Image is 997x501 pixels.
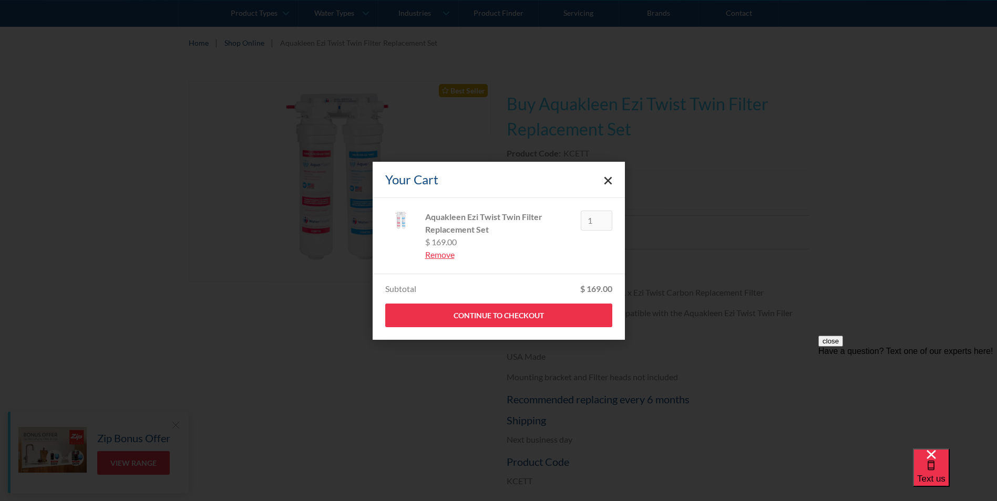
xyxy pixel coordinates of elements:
[580,283,612,295] div: $ 169.00
[385,304,612,327] a: Continue to Checkout
[818,336,997,462] iframe: podium webchat widget prompt
[425,248,572,261] a: Remove item from cart
[425,236,572,248] div: $ 169.00
[385,170,438,189] div: Your Cart
[913,448,997,501] iframe: podium webchat widget bubble
[604,175,612,184] a: Close cart
[385,283,416,295] div: Subtotal
[425,248,572,261] div: Remove
[425,211,572,236] div: Aquakleen Ezi Twist Twin Filter Replacement Set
